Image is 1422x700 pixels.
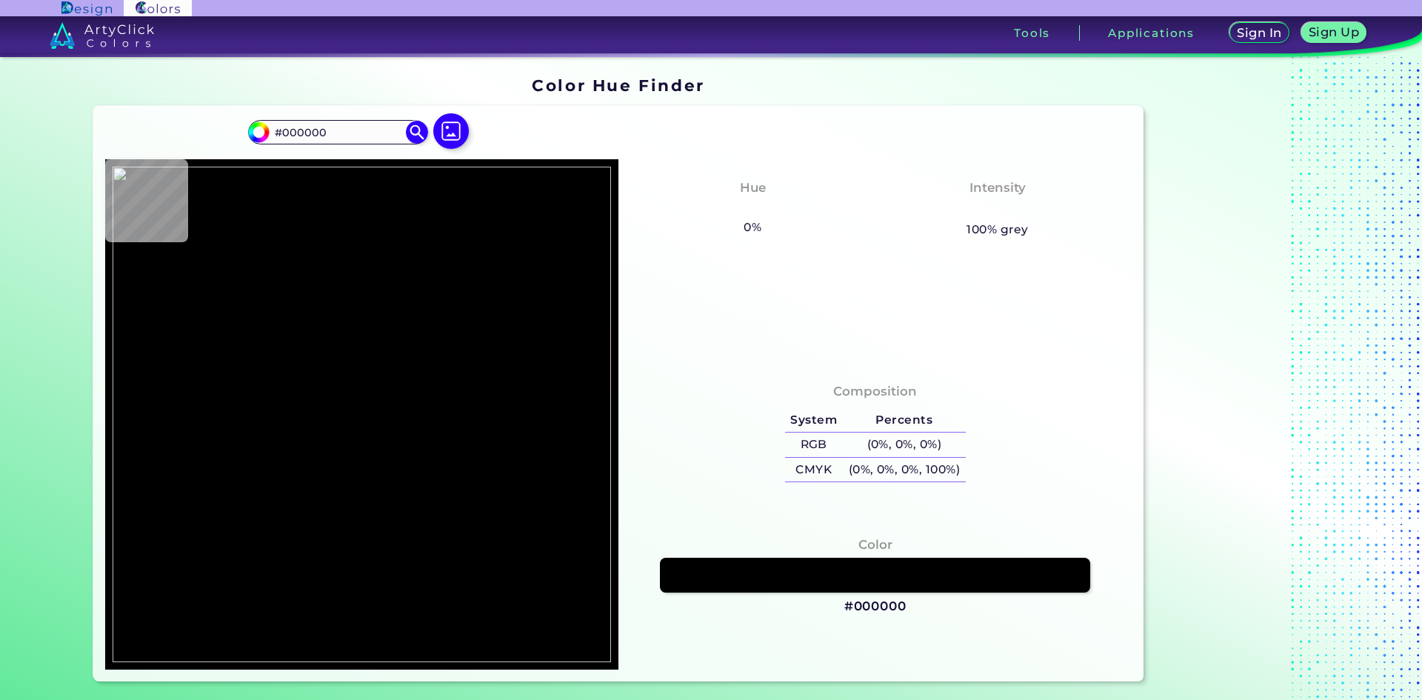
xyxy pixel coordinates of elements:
[833,381,917,402] h4: Composition
[972,200,1022,218] h3: None
[843,408,966,433] h5: Percents
[858,534,892,556] h4: Color
[967,220,1028,239] h5: 100% grey
[1014,27,1050,39] h3: Tools
[406,121,428,143] img: icon search
[728,200,778,218] h3: None
[740,177,766,199] h4: Hue
[738,218,767,237] h5: 0%
[50,22,154,49] img: logo_artyclick_colors_white.svg
[843,433,966,457] h5: (0%, 0%, 0%)
[269,122,407,142] input: type color..
[785,433,843,457] h5: RGB
[1309,26,1359,38] h5: Sign Up
[785,458,843,482] h5: CMYK
[1238,27,1282,39] h5: Sign In
[113,167,611,662] img: 07cce89a-b9a1-42ec-a2e4-692685752536
[61,1,111,16] img: ArtyClick Design logo
[532,74,704,96] h1: Color Hue Finder
[785,408,843,433] h5: System
[969,177,1026,199] h4: Intensity
[843,458,966,482] h5: (0%, 0%, 0%, 100%)
[844,598,907,616] h3: #000000
[1229,23,1289,44] a: Sign In
[433,113,469,149] img: icon picture
[1108,27,1195,39] h3: Applications
[1302,23,1366,44] a: Sign Up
